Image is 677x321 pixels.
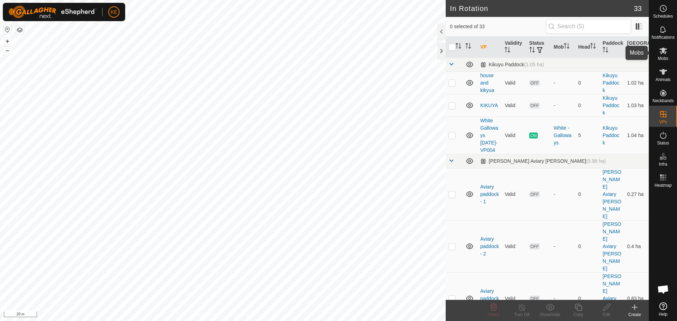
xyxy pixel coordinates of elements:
div: White - Galloways [554,124,572,147]
a: Contact Us [230,312,251,318]
a: [PERSON_NAME] Aviary [PERSON_NAME] [603,221,621,271]
a: Kikuyu Paddock [603,73,619,93]
div: Edit [592,311,621,318]
span: OFF [529,296,540,302]
p-sorticon: Activate to sort [456,44,461,50]
span: Help [659,312,667,316]
td: Valid [502,94,526,117]
td: 0 [575,72,600,94]
span: Delete [488,312,500,317]
div: Kikuyu Paddock [480,62,544,68]
button: + [3,37,12,45]
div: Create [621,311,649,318]
span: Status [657,141,669,145]
img: Gallagher Logo [8,6,97,18]
td: Valid [502,72,526,94]
div: - [554,79,572,87]
td: Valid [502,117,526,154]
span: OFF [529,243,540,249]
div: Show/Hide [536,311,564,318]
p-sorticon: Activate to sort [465,44,471,50]
div: - [554,102,572,109]
p-sorticon: Activate to sort [505,48,510,54]
td: 1.02 ha [624,72,649,94]
th: Validity [502,37,526,58]
span: 0 selected of 33 [450,23,546,30]
p-sorticon: Activate to sort [529,48,535,54]
td: 0 [575,220,600,272]
a: KIKUYA [480,103,498,108]
span: Neckbands [652,99,673,103]
p-sorticon: Activate to sort [603,48,608,54]
a: Aviary paddock - 1 [480,184,499,204]
th: [GEOGRAPHIC_DATA] Area [624,37,649,58]
td: 0 [575,94,600,117]
p-sorticon: Activate to sort [638,48,644,54]
span: Notifications [652,35,675,39]
td: 1.04 ha [624,117,649,154]
td: 1.03 ha [624,94,649,117]
a: Aviary paddock - 2 [480,236,499,257]
span: OFF [529,103,540,109]
th: Status [526,37,551,58]
div: - [554,243,572,250]
p-sorticon: Activate to sort [564,44,569,50]
span: Infra [659,162,667,166]
div: Open chat [653,279,674,300]
span: Heatmap [654,183,672,187]
span: (0.98 ha) [586,158,606,164]
th: VP [477,37,502,58]
span: ON [529,132,538,138]
div: Turn Off [508,311,536,318]
button: Map Layers [16,26,24,34]
th: Paddock [600,37,624,58]
span: (1.05 ha) [524,62,544,67]
td: Valid [502,220,526,272]
td: 0.27 ha [624,168,649,220]
div: - [554,295,572,302]
a: house and kikyua [480,73,494,93]
span: KE [111,8,117,16]
a: Kikuyu Paddock [603,125,619,146]
a: Aviary paddock - Whole [480,288,499,309]
div: - [554,191,572,198]
div: Copy [564,311,592,318]
span: OFF [529,80,540,86]
h2: In Rotation [450,4,634,13]
button: Reset Map [3,25,12,34]
a: Kikuyu Paddock [603,95,619,116]
span: OFF [529,191,540,197]
button: – [3,46,12,55]
div: [PERSON_NAME] Aviary [PERSON_NAME] [480,158,606,164]
span: VPs [659,120,667,124]
span: Mobs [658,56,668,61]
span: 33 [634,3,642,14]
td: 0.4 ha [624,220,649,272]
td: 0 [575,168,600,220]
a: White Galloways [DATE]-VP004 [480,118,498,153]
a: [PERSON_NAME] Aviary [PERSON_NAME] [603,169,621,219]
a: Help [649,300,677,319]
p-sorticon: Activate to sort [590,44,596,50]
th: Mob [551,37,575,58]
th: Head [575,37,600,58]
td: 5 [575,117,600,154]
span: Animals [655,78,671,82]
a: Privacy Policy [195,312,221,318]
input: Search (S) [546,19,631,34]
span: Schedules [653,14,673,18]
td: Valid [502,168,526,220]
